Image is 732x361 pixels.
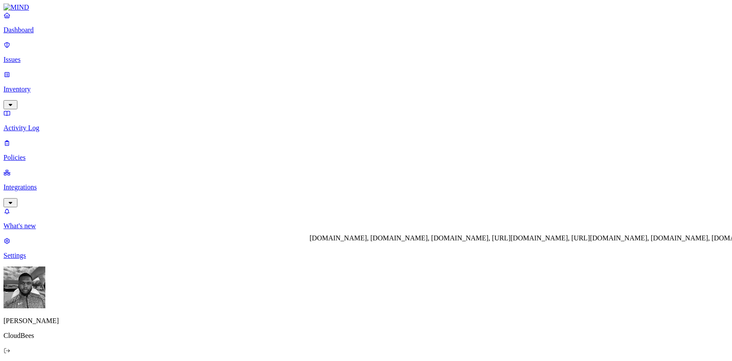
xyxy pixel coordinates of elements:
a: Inventory [3,71,729,108]
a: Activity Log [3,109,729,132]
a: MIND [3,3,729,11]
img: Cameron White [3,267,45,308]
p: Integrations [3,183,729,191]
p: CloudBees [3,332,729,340]
p: Settings [3,252,729,260]
a: Issues [3,41,729,64]
p: [PERSON_NAME] [3,317,729,325]
a: Settings [3,237,729,260]
a: Policies [3,139,729,162]
p: Policies [3,154,729,162]
img: MIND [3,3,29,11]
a: Dashboard [3,11,729,34]
p: Inventory [3,85,729,93]
p: Dashboard [3,26,729,34]
a: Integrations [3,169,729,206]
p: Activity Log [3,124,729,132]
p: What's new [3,222,729,230]
a: What's new [3,207,729,230]
p: Issues [3,56,729,64]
